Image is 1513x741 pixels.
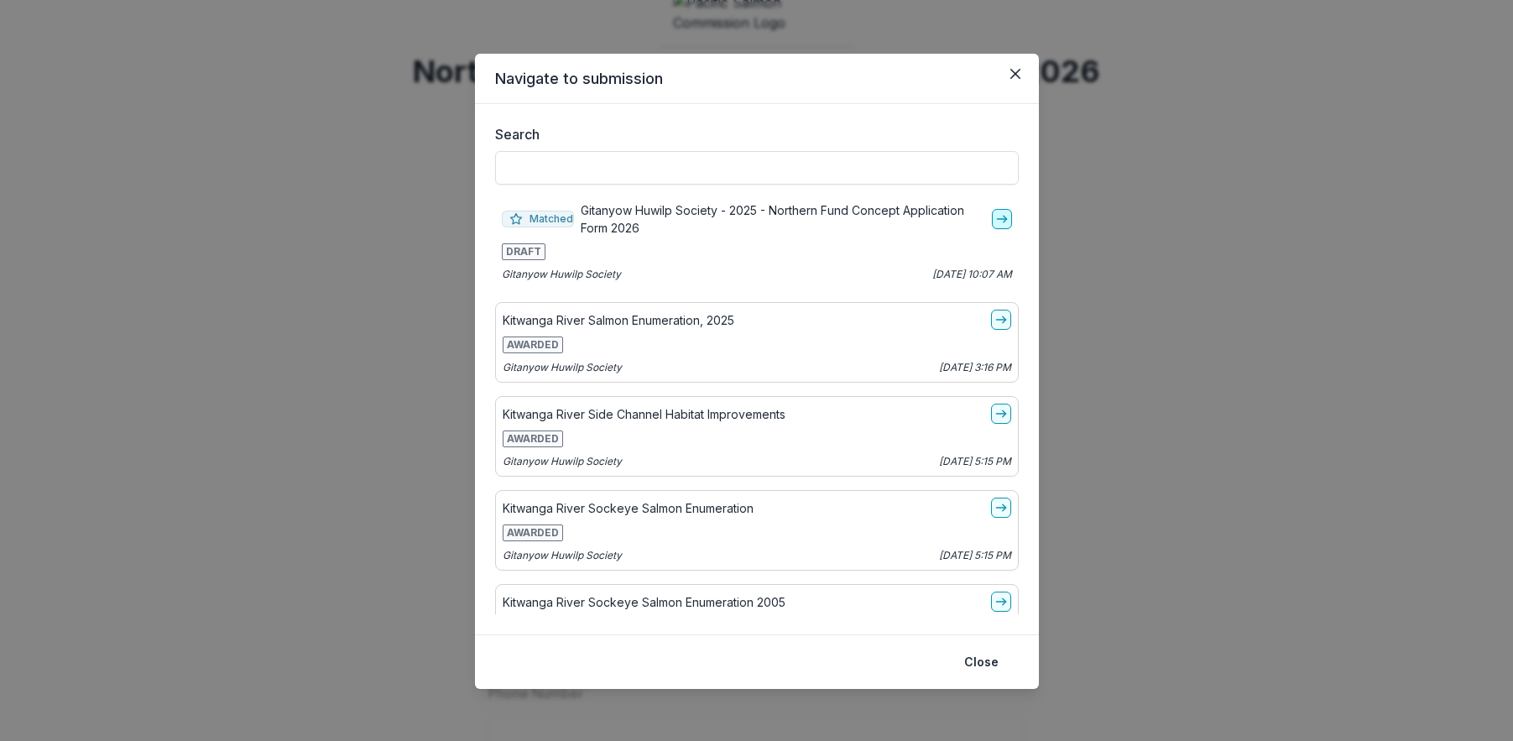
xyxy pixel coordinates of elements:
[991,404,1011,424] a: go-to
[939,548,1011,563] p: [DATE] 5:15 PM
[503,548,622,563] p: Gitanyow Huwilp Society
[503,454,622,469] p: Gitanyow Huwilp Society
[939,360,1011,375] p: [DATE] 3:16 PM
[503,360,622,375] p: Gitanyow Huwilp Society
[992,209,1012,229] a: go-to
[502,211,575,227] span: Matched
[503,337,563,353] span: AWARDED
[475,54,1039,104] header: Navigate to submission
[503,311,734,329] p: Kitwanga River Salmon Enumeration, 2025
[503,593,785,611] p: Kitwanga River Sockeye Salmon Enumeration 2005
[954,649,1009,676] button: Close
[932,267,1012,282] p: [DATE] 10:07 AM
[503,405,785,423] p: Kitwanga River Side Channel Habitat Improvements
[502,243,545,260] span: DRAFT
[581,201,984,237] p: Gitanyow Huwilp Society - 2025 - Northern Fund Concept Application Form 2026
[503,431,563,447] span: AWARDED
[991,498,1011,518] a: go-to
[495,124,1009,144] label: Search
[503,524,563,541] span: AWARDED
[503,499,754,517] p: Kitwanga River Sockeye Salmon Enumeration
[1002,60,1029,87] button: Close
[991,592,1011,612] a: go-to
[991,310,1011,330] a: go-to
[939,454,1011,469] p: [DATE] 5:15 PM
[502,267,621,282] p: Gitanyow Huwilp Society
